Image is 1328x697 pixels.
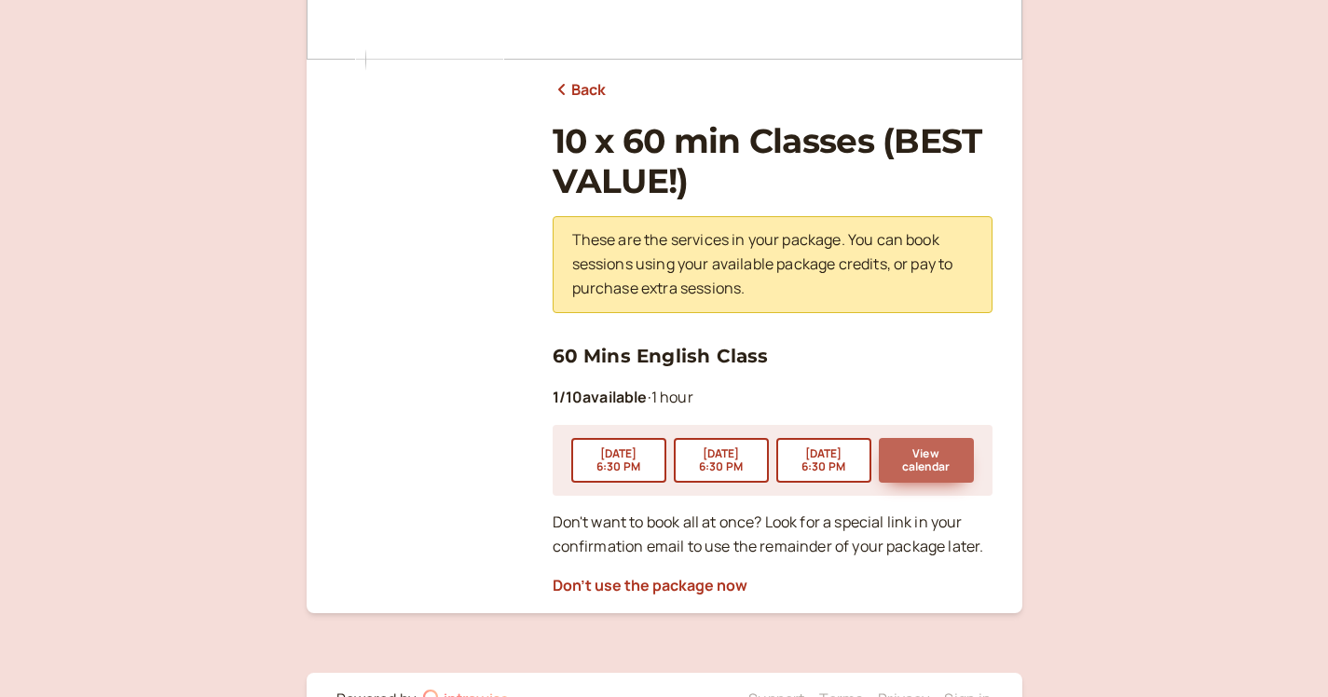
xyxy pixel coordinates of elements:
[553,387,648,407] b: 1 / 10 available
[553,577,747,594] button: Don't use the package now
[674,438,769,483] button: [DATE]6:30 PM
[553,78,607,102] a: Back
[553,341,993,371] h3: 60 Mins English Class
[776,438,871,483] button: [DATE]6:30 PM
[553,386,993,410] p: 1 hour
[553,511,993,559] p: Don't want to book all at once? Look for a special link in your confirmation email to use the rem...
[553,121,993,201] h1: 10 x 60 min Classes (BEST VALUE!)
[648,387,651,407] span: ·
[571,438,666,483] button: [DATE]6:30 PM
[879,438,974,483] button: View calendar
[572,228,973,301] p: These are the services in your package. You can book sessions using your available package credit...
